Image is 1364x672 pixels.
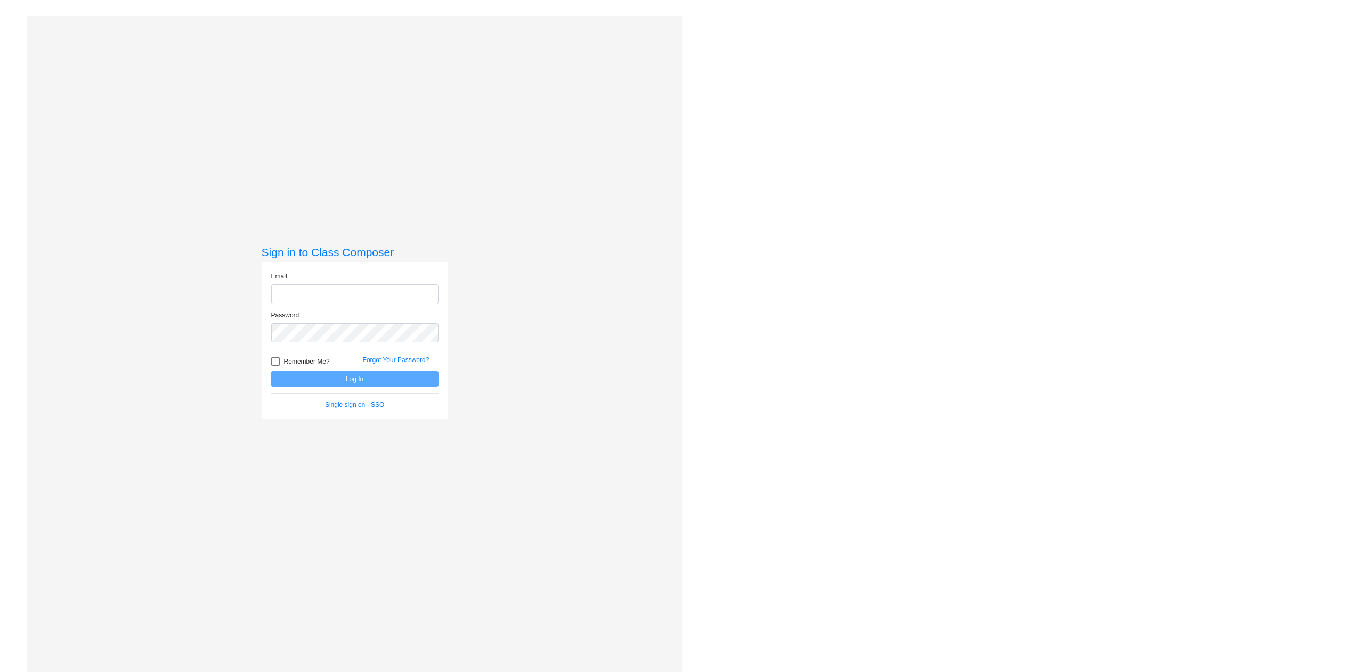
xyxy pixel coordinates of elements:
h3: Sign in to Class Composer [262,245,448,259]
a: Forgot Your Password? [363,356,429,364]
label: Email [271,272,287,281]
label: Password [271,310,299,320]
span: Remember Me? [284,355,330,368]
a: Single sign on - SSO [325,401,384,408]
button: Log In [271,371,439,387]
